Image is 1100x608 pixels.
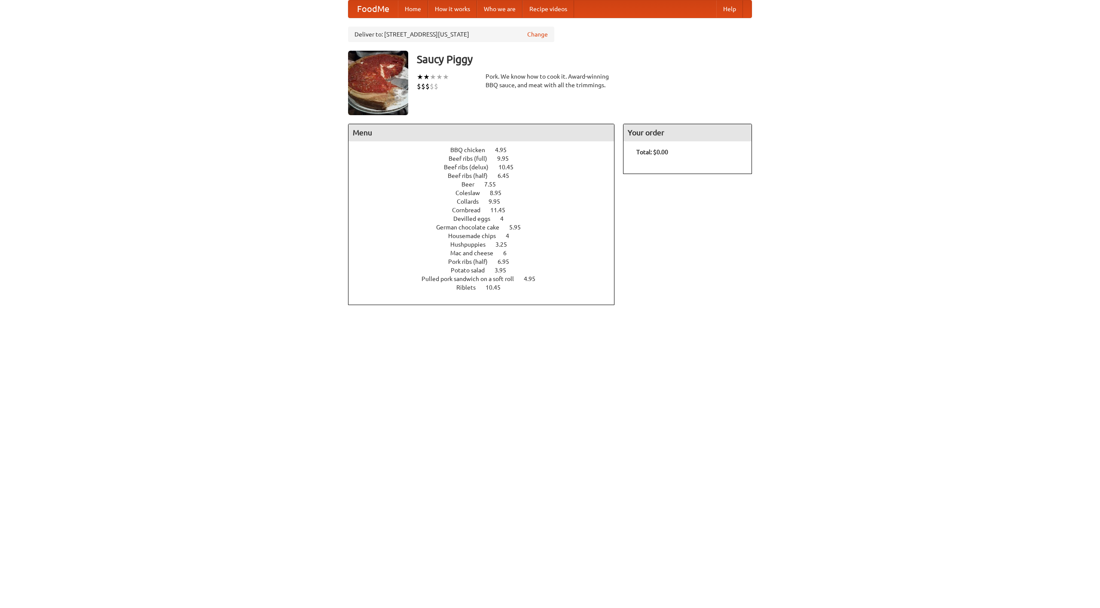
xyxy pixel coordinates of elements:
span: Beer [461,181,483,188]
a: Mac and cheese 6 [450,250,522,257]
a: FoodMe [348,0,398,18]
a: Devilled eggs 4 [453,215,519,222]
a: How it works [428,0,477,18]
span: 10.45 [498,164,522,171]
span: 9.95 [489,198,509,205]
li: $ [425,82,430,91]
a: Coleslaw 8.95 [455,189,517,196]
span: 4.95 [495,147,515,153]
span: 11.45 [490,207,514,214]
h4: Menu [348,124,614,141]
a: German chocolate cake 5.95 [436,224,537,231]
span: Housemade chips [448,232,504,239]
li: ★ [423,72,430,82]
span: 6.95 [498,258,518,265]
span: 10.45 [486,284,509,291]
div: Deliver to: [STREET_ADDRESS][US_STATE] [348,27,554,42]
h3: Saucy Piggy [417,51,752,68]
span: 4 [500,215,512,222]
li: $ [434,82,438,91]
span: 6 [503,250,515,257]
img: angular.jpg [348,51,408,115]
a: Potato salad 3.95 [451,267,522,274]
li: $ [417,82,421,91]
a: Who we are [477,0,522,18]
span: German chocolate cake [436,224,508,231]
a: Beef ribs (half) 6.45 [448,172,525,179]
span: Collards [457,198,487,205]
span: Mac and cheese [450,250,502,257]
a: Hushpuppies 3.25 [450,241,523,248]
a: Pork ribs (half) 6.95 [448,258,525,265]
h4: Your order [623,124,752,141]
span: Coleslaw [455,189,489,196]
li: ★ [436,72,443,82]
a: Beef ribs (delux) 10.45 [444,164,529,171]
a: Collards 9.95 [457,198,516,205]
a: Pulled pork sandwich on a soft roll 4.95 [422,275,551,282]
span: Devilled eggs [453,215,499,222]
a: Home [398,0,428,18]
div: Pork. We know how to cook it. Award-winning BBQ sauce, and meat with all the trimmings. [486,72,614,89]
span: 7.55 [484,181,504,188]
a: Housemade chips 4 [448,232,525,239]
a: Recipe videos [522,0,574,18]
span: 3.25 [495,241,516,248]
a: BBQ chicken 4.95 [450,147,522,153]
span: 3.95 [495,267,515,274]
span: Potato salad [451,267,493,274]
span: 4 [506,232,518,239]
span: Beef ribs (half) [448,172,496,179]
span: 4.95 [524,275,544,282]
span: Beef ribs (full) [449,155,496,162]
span: 5.95 [509,224,529,231]
span: 6.45 [498,172,518,179]
span: Pork ribs (half) [448,258,496,265]
a: Beef ribs (full) 9.95 [449,155,525,162]
li: ★ [430,72,436,82]
span: 9.95 [497,155,517,162]
li: ★ [417,72,423,82]
span: Cornbread [452,207,489,214]
span: Beef ribs (delux) [444,164,497,171]
li: ★ [443,72,449,82]
a: Cornbread 11.45 [452,207,521,214]
a: Beer 7.55 [461,181,512,188]
span: Pulled pork sandwich on a soft roll [422,275,522,282]
span: BBQ chicken [450,147,494,153]
a: Change [527,30,548,39]
span: Hushpuppies [450,241,494,248]
li: $ [430,82,434,91]
span: Riblets [456,284,484,291]
a: Help [716,0,743,18]
b: Total: $0.00 [636,149,668,156]
li: $ [421,82,425,91]
a: Riblets 10.45 [456,284,516,291]
span: 8.95 [490,189,510,196]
